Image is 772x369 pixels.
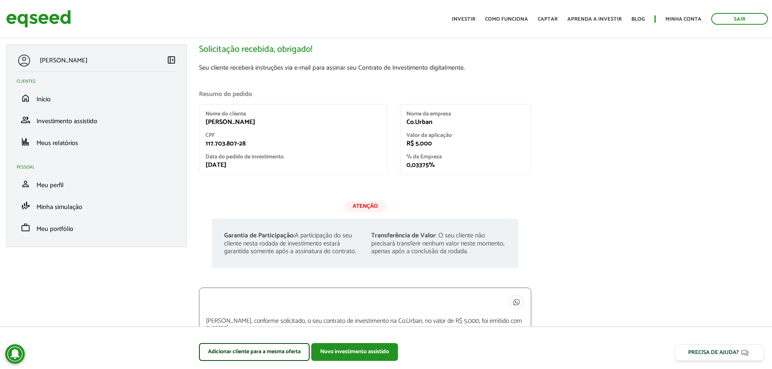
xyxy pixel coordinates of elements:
a: Colapsar menu [167,55,176,66]
span: group [21,115,30,125]
li: Investimento assistido [11,109,182,131]
span: Minha simulação [36,202,82,213]
p: Seu cliente receberá instruções via e-mail para assinar seu Contrato de Investimento digitalmente. [199,61,531,72]
legend: Resumo do pedido [199,91,531,98]
a: groupInvestimento assistido [17,115,176,125]
p: : O seu cliente não precisará transferir nenhum valor neste momento, apenas após a conclusão da r... [371,232,506,255]
div: [DATE] [205,162,381,169]
a: personMeu perfil [17,179,176,189]
span: work [21,223,30,232]
span: Meu perfil [36,180,64,191]
li: Meu perfil [11,173,182,195]
a: Investir [452,17,475,22]
div: 0,03375% [406,162,525,169]
a: finance_modeMinha simulação [17,201,176,211]
a: Minha conta [665,17,701,22]
a: Aprenda a investir [567,17,622,22]
label: Valor da aplicação [406,133,452,139]
button: Novo investimento assistido [311,343,398,361]
span: left_panel_close [167,55,176,65]
span: Investimento assistido [36,116,97,127]
h2: Solicitação recebida, obrigado! [199,45,531,54]
li: Início [11,87,182,109]
div: Co.Urban [406,119,525,126]
div: Atenção [344,201,386,212]
a: workMeu portfólio [17,223,176,232]
h2: Clientes [17,79,182,84]
label: Nome do cliente [205,111,246,117]
a: financeMeus relatórios [17,137,176,147]
span: Meus relatórios [36,138,78,149]
img: ia-whatsapp-btn.png [509,294,524,310]
h2: Pessoal [17,165,182,170]
a: Como funciona [485,17,528,22]
div: 117.703.807-28 [205,141,381,147]
span: person [21,179,30,189]
p: [PERSON_NAME] [40,57,88,64]
label: CPF [205,133,215,139]
a: homeInício [17,93,176,103]
strong: Garantia de Participação: [224,230,295,241]
span: finance_mode [21,201,30,211]
label: % da Empresa [406,154,442,160]
a: Sair [711,13,768,25]
span: finance [21,137,30,147]
li: Meu portfólio [11,217,182,239]
label: Nome da empresa [406,111,451,117]
label: Data do pedido de investimento [205,154,284,160]
button: Adicionar cliente para a mesma oferta [199,343,310,361]
strong: Transferência de Valor [371,230,436,241]
span: home [21,93,30,103]
li: Minha simulação [11,195,182,217]
div: R$ 5.000 [406,141,525,147]
li: Meus relatórios [11,131,182,153]
span: Meu portfólio [36,224,73,235]
span: Início [36,94,51,105]
p: A participação do seu cliente nesta rodada de investimento estará garantida somente após a assina... [224,232,359,255]
a: Blog [631,17,645,22]
a: Captar [538,17,558,22]
img: EqSeed [6,8,71,30]
div: [PERSON_NAME] [205,119,381,126]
